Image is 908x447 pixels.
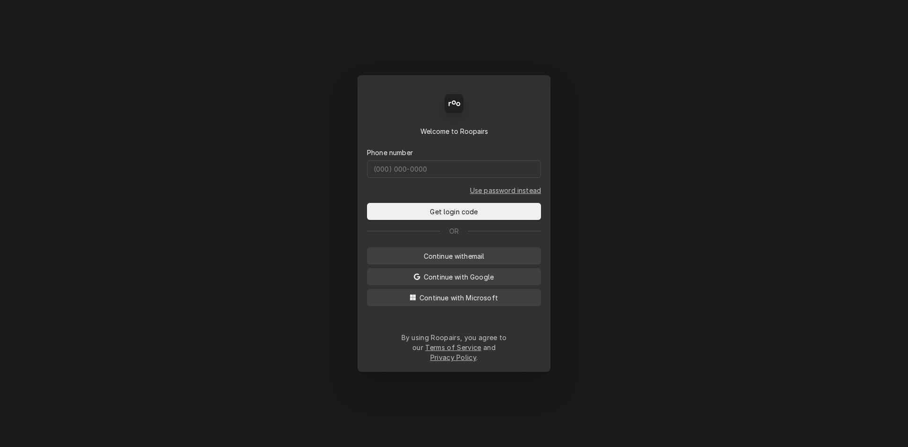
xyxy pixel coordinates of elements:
[428,207,480,217] span: Get login code
[418,293,500,303] span: Continue with Microsoft
[367,148,413,158] label: Phone number
[422,272,496,282] span: Continue with Google
[367,126,541,136] div: Welcome to Roopairs
[367,160,541,178] input: (000) 000-0000
[422,251,487,261] span: Continue with email
[425,343,481,351] a: Terms of Service
[367,268,541,285] button: Continue with Google
[470,185,541,195] a: Go to Phone and password form
[367,226,541,236] div: Or
[367,247,541,264] button: Continue withemail
[401,333,507,362] div: By using Roopairs, you agree to our and .
[367,203,541,220] button: Get login code
[367,289,541,306] button: Continue with Microsoft
[430,353,476,361] a: Privacy Policy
